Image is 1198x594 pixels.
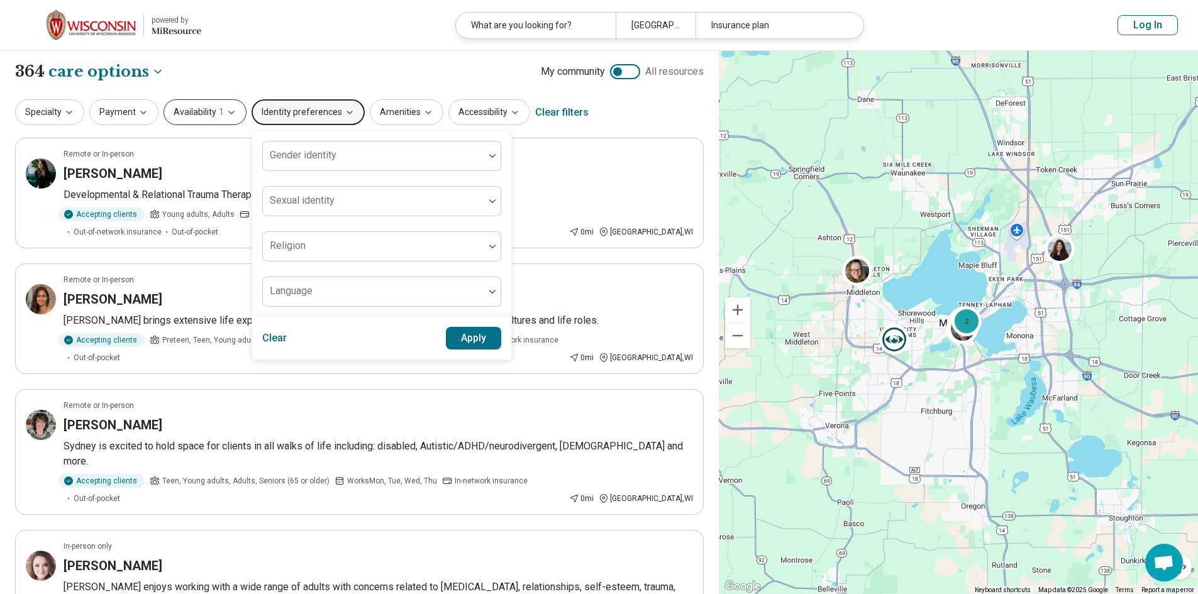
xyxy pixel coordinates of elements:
div: Accepting clients [58,474,145,488]
h3: [PERSON_NAME] [64,416,162,434]
p: [PERSON_NAME] brings extensive life experience and thoughtful understanding of many identities, c... [64,313,693,328]
span: Out-of-pocket [172,226,218,238]
a: Report a map error [1141,586,1194,593]
button: Log In [1118,15,1178,35]
button: Availability1 [164,99,247,125]
p: Sydney is excited to hold space for clients in all walks of life including: disabled, Autistic/AD... [64,439,693,469]
div: 3 [946,313,976,343]
span: Works Mon, Tue, Wed, Thu [347,475,437,487]
div: What are you looking for? [456,13,616,38]
span: Out-of-pocket [74,493,120,504]
div: Open chat [1145,544,1183,581]
div: 0 mi [569,226,594,238]
div: Insurance plan [696,13,855,38]
button: Identity preferences [252,99,365,125]
button: Zoom in [725,297,750,322]
div: [GEOGRAPHIC_DATA] , WI [599,352,693,363]
div: 0 mi [569,352,594,363]
span: Young adults, Adults [162,209,235,220]
a: University of Wisconsin-Madisonpowered by [20,10,201,40]
div: 2 [951,306,982,336]
span: Map data ©2025 Google [1038,586,1108,593]
label: Language [270,285,313,297]
div: Accepting clients [58,207,145,221]
span: 1 [219,106,224,119]
h3: [PERSON_NAME] [64,165,162,182]
button: Amenities [370,99,443,125]
div: 2 [946,313,977,343]
span: Preteen, Teen, Young adults, Adults, Seniors (65 or older) [162,334,360,346]
button: Clear [262,327,287,349]
div: Clear filters [535,97,589,128]
div: Accepting clients [58,333,145,347]
div: 0 mi [569,493,594,504]
img: University of Wisconsin-Madison [47,10,136,40]
div: [GEOGRAPHIC_DATA], [GEOGRAPHIC_DATA] [616,13,696,38]
button: Accessibility [448,99,530,125]
button: Specialty [15,99,84,125]
span: Out-of-network insurance [74,226,162,238]
button: Apply [446,327,502,349]
span: Teen, Young adults, Adults, Seniors (65 or older) [162,475,330,487]
span: My community [541,64,605,79]
p: Remote or In-person [64,400,134,411]
h1: 364 [15,61,164,82]
span: In-network insurance [455,475,528,487]
label: Religion [270,239,306,251]
label: Sexual identity [270,194,335,206]
div: [GEOGRAPHIC_DATA] , WI [599,493,693,504]
span: All resources [645,64,704,79]
h3: [PERSON_NAME] [64,557,162,575]
button: Zoom out [725,323,750,348]
button: Payment [89,99,158,125]
span: In-network insurance [485,334,558,346]
span: Out-of-pocket [74,352,120,363]
span: care options [48,61,149,82]
p: Remote or In-person [64,148,134,160]
p: In-person only [64,541,112,552]
p: Developmental & Relational Trauma Therapist [64,187,693,202]
div: [GEOGRAPHIC_DATA] , WI [599,226,693,238]
a: Terms (opens in new tab) [1116,586,1134,593]
label: Gender identity [270,149,336,161]
div: powered by [152,14,201,26]
h3: [PERSON_NAME] [64,290,162,308]
p: Remote or In-person [64,274,134,285]
button: Care options [48,61,164,82]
